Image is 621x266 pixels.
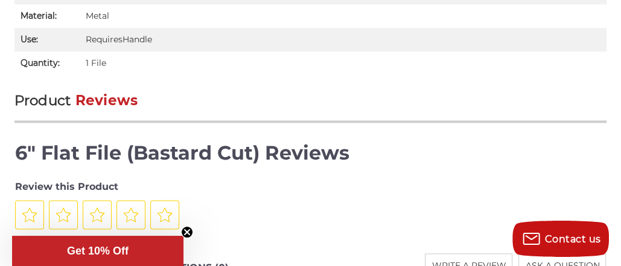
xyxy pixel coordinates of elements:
button: Contact us [512,221,609,257]
span: Reviews [75,92,138,109]
td: Metal [80,4,607,28]
td: Requires [80,28,607,51]
div: Get 10% OffClose teaser [12,236,183,266]
div: Review this Product [15,180,607,194]
strong: Use: [21,34,38,45]
button: Close teaser [181,226,193,238]
span: Get 10% Off [67,245,129,257]
td: 1 File [80,51,607,75]
span: Contact us [545,233,601,245]
strong: Quantity: [21,57,60,68]
strong: Material: [21,10,57,21]
span: Product [14,92,71,109]
a: Handle [123,34,152,45]
h2: 6" Flat File (Bastard Cut) Reviews [15,138,607,167]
